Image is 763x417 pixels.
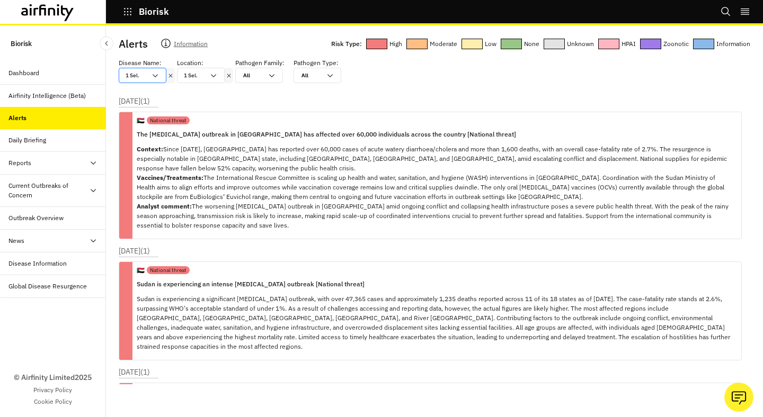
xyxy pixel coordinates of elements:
[119,367,150,378] p: [DATE] ( 1 )
[119,96,150,107] p: [DATE] ( 1 )
[8,91,86,101] div: Airfinity Intelligence (Beta)
[137,278,733,290] p: Sudan is experiencing an intense [MEDICAL_DATA] outbreak [National threat]
[294,58,339,68] p: Pathogen Type :
[137,266,145,275] p: 🇸🇩
[150,266,187,274] p: National threat
[8,135,46,145] div: Daily Briefing
[137,202,192,210] strong: Analyst comment:
[137,145,163,153] strong: Context:
[622,38,636,50] p: HPAI
[100,37,113,50] button: Close Sidebar
[8,68,39,78] div: Dashboard
[178,68,209,83] div: 1 Sel.
[8,181,89,200] div: Current Outbreaks of Concern
[137,116,145,125] p: 🇸🇩
[524,38,539,50] p: None
[137,144,733,230] p: Since [DATE], [GEOGRAPHIC_DATA] has reported over 60,000 cases of acute watery diarrhoea/cholera ...
[721,3,731,21] button: Search
[119,36,148,52] p: Alerts
[150,116,187,124] p: National threat
[174,38,208,53] p: Information
[8,158,31,168] div: Reports
[11,34,32,53] p: Biorisk
[34,397,72,406] a: Cookie Policy
[137,174,203,182] strong: Vaccines/Treatments:
[485,38,496,50] p: Low
[33,385,72,395] a: Privacy Policy
[119,68,151,83] div: 1 Sel.
[331,38,362,50] p: Risk Type:
[177,58,203,68] p: Location :
[8,259,67,268] div: Disease Information
[137,129,733,140] p: The [MEDICAL_DATA] outbreak in [GEOGRAPHIC_DATA] has affected over 60,000 individuals across the ...
[389,38,402,50] p: High
[724,383,753,412] button: Ask our analysts
[8,213,64,223] div: Outbreak Overview
[8,236,24,246] div: News
[8,113,26,123] div: Alerts
[430,38,457,50] p: Moderate
[716,38,750,50] p: Information
[123,3,169,21] button: Biorisk
[14,372,92,383] p: © Airfinity Limited 2025
[8,282,87,291] div: Global Disease Resurgence
[663,38,689,50] p: Zoonotic
[235,58,285,68] p: Pathogen Family :
[119,246,150,257] p: [DATE] ( 1 )
[119,58,162,68] p: Disease Name :
[139,7,169,16] p: Biorisk
[567,38,594,50] p: Unknown
[137,294,733,351] p: Sudan is experiencing a significant [MEDICAL_DATA] outbreak, with over 47,365 cases and approxima...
